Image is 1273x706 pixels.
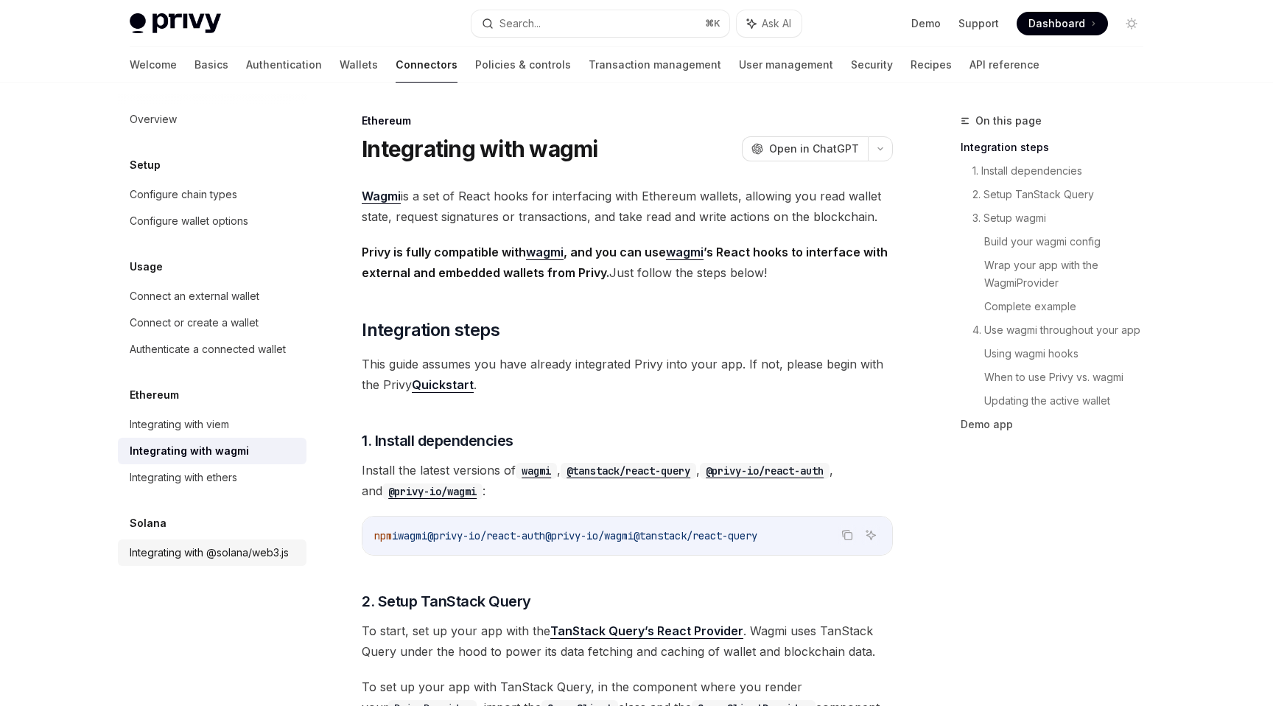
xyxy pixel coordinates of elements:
div: Integrating with viem [130,416,229,433]
a: Dashboard [1017,12,1108,35]
span: Open in ChatGPT [769,141,859,156]
a: Integration steps [961,136,1155,159]
a: TanStack Query’s React Provider [550,623,743,639]
h5: Solana [130,514,166,532]
a: Connect or create a wallet [118,310,306,336]
a: wagmi [516,463,557,478]
div: Overview [130,111,177,128]
div: Configure wallet options [130,212,248,230]
div: Configure chain types [130,186,237,203]
button: Copy the contents from the code block [838,525,857,545]
a: Policies & controls [475,47,571,83]
button: Toggle dark mode [1120,12,1143,35]
button: Ask AI [737,10,802,37]
span: Dashboard [1028,16,1085,31]
span: npm [374,529,392,542]
a: @tanstack/react-query [561,463,696,478]
a: Basics [194,47,228,83]
span: On this page [975,112,1042,130]
a: Configure wallet options [118,208,306,234]
a: Connect an external wallet [118,283,306,310]
a: Wrap your app with the WagmiProvider [984,254,1155,295]
div: Integrating with @solana/web3.js [130,544,289,562]
a: Complete example [984,295,1155,318]
button: Open in ChatGPT [742,136,868,161]
a: Authenticate a connected wallet [118,336,306,363]
div: Connect an external wallet [130,287,259,305]
a: Authentication [246,47,322,83]
a: Connectors [396,47,457,83]
a: Security [851,47,893,83]
code: @tanstack/react-query [561,463,696,479]
code: @privy-io/wagmi [382,483,483,500]
span: 2. Setup TanStack Query [362,591,531,612]
a: Wagmi [362,189,401,204]
span: @tanstack/react-query [634,529,757,542]
a: Build your wagmi config [984,230,1155,254]
a: Welcome [130,47,177,83]
img: light logo [130,13,221,34]
h5: Ethereum [130,386,179,404]
a: Support [958,16,999,31]
a: 1. Install dependencies [972,159,1155,183]
div: Integrating with wagmi [130,442,249,460]
button: Ask AI [861,525,880,545]
a: Integrating with @solana/web3.js [118,539,306,566]
span: 1. Install dependencies [362,430,513,451]
a: Using wagmi hooks [984,342,1155,366]
a: Wallets [340,47,378,83]
a: Updating the active wallet [984,389,1155,413]
span: wagmi [398,529,427,542]
a: Overview [118,106,306,133]
a: Integrating with wagmi [118,438,306,464]
code: wagmi [516,463,557,479]
span: This guide assumes you have already integrated Privy into your app. If not, please begin with the... [362,354,893,395]
code: @privy-io/react-auth [700,463,830,479]
div: Search... [499,15,541,32]
span: i [392,529,398,542]
a: When to use Privy vs. wagmi [984,366,1155,389]
a: User management [739,47,833,83]
h1: Integrating with wagmi [362,136,598,162]
a: Configure chain types [118,181,306,208]
a: @privy-io/react-auth [700,463,830,478]
a: Integrating with ethers [118,464,306,491]
a: 4. Use wagmi throughout your app [972,318,1155,342]
a: Demo [911,16,941,31]
a: Integrating with viem [118,411,306,438]
div: Ethereum [362,113,893,128]
a: 3. Setup wagmi [972,206,1155,230]
span: Integration steps [362,318,499,342]
a: Demo app [961,413,1155,436]
span: Just follow the steps below! [362,242,893,283]
a: 2. Setup TanStack Query [972,183,1155,206]
span: @privy-io/react-auth [427,529,545,542]
h5: Usage [130,258,163,276]
a: Recipes [911,47,952,83]
span: ⌘ K [705,18,720,29]
button: Search...⌘K [471,10,729,37]
a: wagmi [666,245,704,260]
a: wagmi [526,245,564,260]
span: @privy-io/wagmi [545,529,634,542]
a: @privy-io/wagmi [382,483,483,498]
span: Ask AI [762,16,791,31]
span: Install the latest versions of , , , and : [362,460,893,501]
a: Quickstart [412,377,474,393]
div: Connect or create a wallet [130,314,259,332]
span: is a set of React hooks for interfacing with Ethereum wallets, allowing you read wallet state, re... [362,186,893,227]
div: Authenticate a connected wallet [130,340,286,358]
strong: Privy is fully compatible with , and you can use ’s React hooks to interface with external and em... [362,245,888,280]
a: API reference [969,47,1039,83]
span: To start, set up your app with the . Wagmi uses TanStack Query under the hood to power its data f... [362,621,893,662]
div: Integrating with ethers [130,469,237,486]
h5: Setup [130,156,161,174]
a: Transaction management [589,47,721,83]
